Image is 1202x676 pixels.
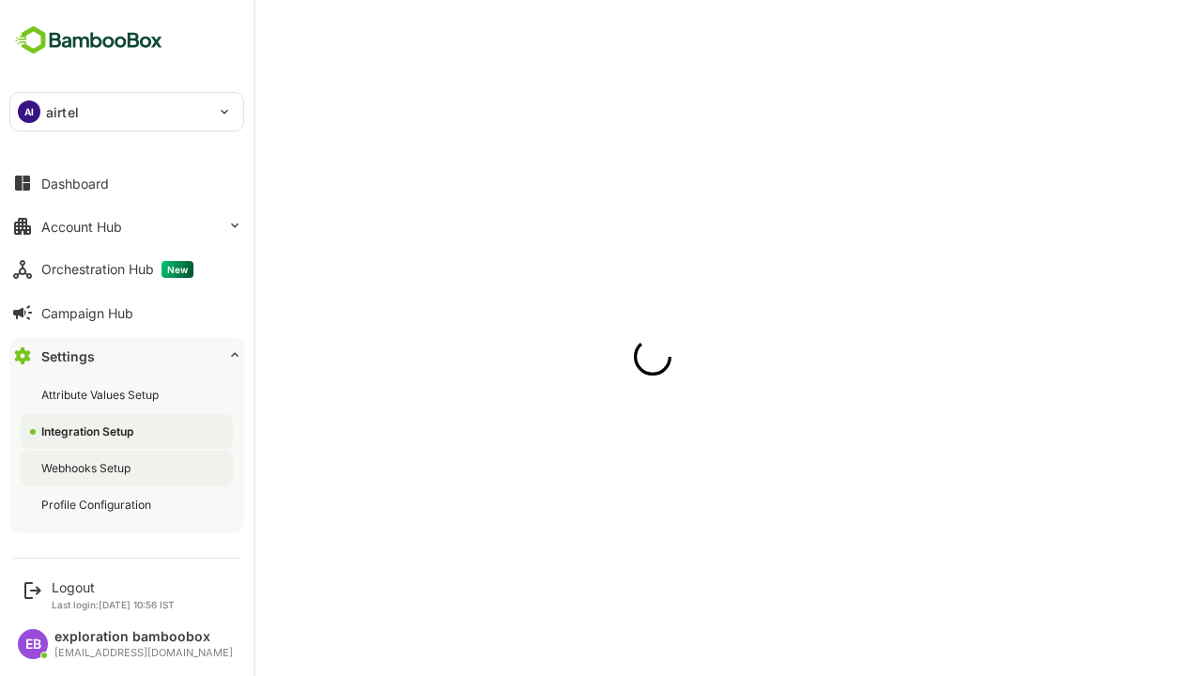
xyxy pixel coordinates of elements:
[41,305,133,321] div: Campaign Hub
[9,164,244,202] button: Dashboard
[9,337,244,375] button: Settings
[9,251,244,288] button: Orchestration HubNew
[46,102,79,122] p: airtel
[41,497,155,513] div: Profile Configuration
[18,629,48,659] div: EB
[52,599,175,610] p: Last login: [DATE] 10:56 IST
[10,93,243,131] div: AIairtel
[41,387,162,403] div: Attribute Values Setup
[54,647,233,659] div: [EMAIL_ADDRESS][DOMAIN_NAME]
[41,219,122,235] div: Account Hub
[9,294,244,331] button: Campaign Hub
[41,176,109,192] div: Dashboard
[41,460,134,476] div: Webhooks Setup
[54,629,233,645] div: exploration bamboobox
[41,423,137,439] div: Integration Setup
[9,207,244,245] button: Account Hub
[41,261,193,278] div: Orchestration Hub
[9,23,168,58] img: BambooboxFullLogoMark.5f36c76dfaba33ec1ec1367b70bb1252.svg
[41,348,95,364] div: Settings
[18,100,40,123] div: AI
[52,579,175,595] div: Logout
[162,261,193,278] span: New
